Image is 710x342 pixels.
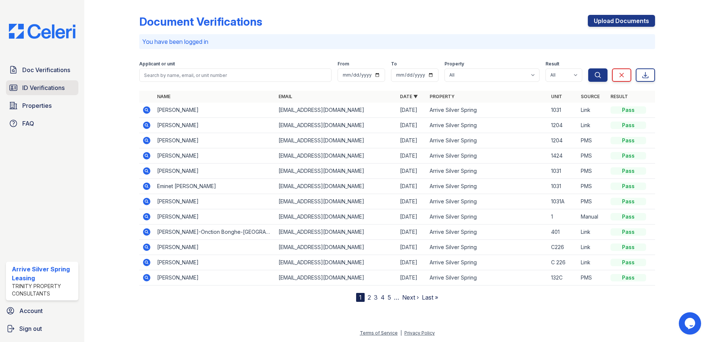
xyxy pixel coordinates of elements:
td: Arrive Silver Spring [427,209,548,225]
td: [PERSON_NAME] [154,209,276,225]
td: Arrive Silver Spring [427,179,548,194]
td: [EMAIL_ADDRESS][DOMAIN_NAME] [276,209,397,225]
label: To [391,61,397,67]
td: 401 [548,225,578,240]
span: Doc Verifications [22,65,70,74]
a: Result [610,94,628,99]
div: Pass [610,137,646,144]
td: Link [578,103,608,118]
td: [PERSON_NAME]-Onction Bonghe-[GEOGRAPHIC_DATA] [154,225,276,240]
td: Arrive Silver Spring [427,133,548,148]
div: Pass [610,198,646,205]
td: [PERSON_NAME] [154,148,276,164]
span: … [394,293,399,302]
a: Sign out [3,321,81,336]
td: PMS [578,133,608,148]
a: Doc Verifications [6,62,78,77]
label: Result [545,61,559,67]
td: 1424 [548,148,578,164]
td: [EMAIL_ADDRESS][DOMAIN_NAME] [276,270,397,285]
div: Document Verifications [139,15,262,28]
label: From [338,61,349,67]
td: [PERSON_NAME] [154,194,276,209]
td: 1031 [548,103,578,118]
td: Eminet [PERSON_NAME] [154,179,276,194]
label: Property [444,61,464,67]
a: FAQ [6,116,78,131]
a: Terms of Service [360,330,398,336]
td: 132C [548,270,578,285]
td: 1204 [548,118,578,133]
span: FAQ [22,119,34,128]
td: 1031 [548,179,578,194]
a: Privacy Policy [404,330,435,336]
a: Unit [551,94,562,99]
div: Pass [610,274,646,281]
td: [EMAIL_ADDRESS][DOMAIN_NAME] [276,164,397,179]
td: PMS [578,270,608,285]
a: Upload Documents [588,15,655,27]
td: [EMAIL_ADDRESS][DOMAIN_NAME] [276,148,397,164]
td: 1031 [548,164,578,179]
img: CE_Logo_Blue-a8612792a0a2168367f1c8372b55b34899dd931a85d93a1a3d3e32e68fde9ad4.png [3,24,81,39]
td: [DATE] [397,270,427,285]
td: PMS [578,164,608,179]
td: Arrive Silver Spring [427,225,548,240]
td: [PERSON_NAME] [154,270,276,285]
div: Arrive Silver Spring Leasing [12,265,75,283]
div: Pass [610,152,646,159]
td: [DATE] [397,164,427,179]
td: 1 [548,209,578,225]
td: Arrive Silver Spring [427,255,548,270]
td: C 226 [548,255,578,270]
td: [EMAIL_ADDRESS][DOMAIN_NAME] [276,194,397,209]
td: Link [578,225,608,240]
div: Pass [610,213,646,220]
td: Arrive Silver Spring [427,148,548,164]
td: PMS [578,194,608,209]
td: Arrive Silver Spring [427,240,548,255]
td: [EMAIL_ADDRESS][DOMAIN_NAME] [276,118,397,133]
td: [PERSON_NAME] [154,240,276,255]
td: [DATE] [397,194,427,209]
a: Name [157,94,170,99]
td: [DATE] [397,209,427,225]
td: 1031A [548,194,578,209]
div: | [400,330,402,336]
a: 3 [374,294,378,301]
span: Properties [22,101,52,110]
a: Email [279,94,292,99]
td: Link [578,118,608,133]
td: Link [578,255,608,270]
iframe: chat widget [679,312,703,335]
td: C226 [548,240,578,255]
div: Pass [610,259,646,266]
div: Pass [610,243,646,251]
td: Manual [578,209,608,225]
div: Pass [610,122,646,129]
td: [DATE] [397,179,427,194]
td: [PERSON_NAME] [154,118,276,133]
a: Last » [422,294,438,301]
td: PMS [578,179,608,194]
a: Source [581,94,600,99]
td: [PERSON_NAME] [154,255,276,270]
td: [DATE] [397,118,427,133]
a: 2 [368,294,371,301]
div: Pass [610,167,646,175]
a: ID Verifications [6,80,78,95]
a: 4 [381,294,385,301]
a: Next › [402,294,419,301]
p: You have been logged in [142,37,652,46]
td: [PERSON_NAME] [154,133,276,148]
td: [DATE] [397,255,427,270]
td: [DATE] [397,240,427,255]
td: Link [578,240,608,255]
a: Date ▼ [400,94,418,99]
a: Property [430,94,455,99]
td: [DATE] [397,225,427,240]
div: Pass [610,228,646,236]
span: Sign out [19,324,42,333]
div: Trinity Property Consultants [12,283,75,297]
